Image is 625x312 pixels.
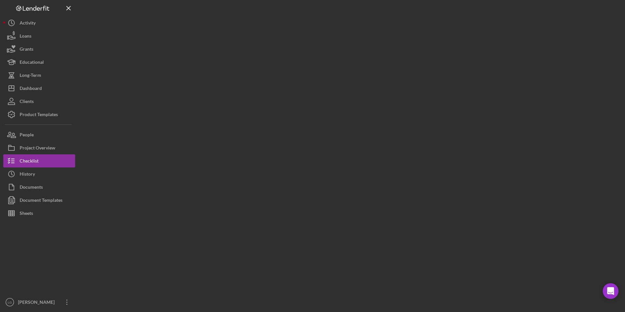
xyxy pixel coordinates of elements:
div: Documents [20,181,43,195]
button: Long-Term [3,69,75,82]
button: Sheets [3,207,75,220]
div: Product Templates [20,108,58,123]
text: LG [8,301,12,304]
div: Educational [20,56,44,70]
button: Product Templates [3,108,75,121]
button: Checklist [3,154,75,167]
div: Sheets [20,207,33,221]
button: Activity [3,16,75,29]
div: Document Templates [20,194,62,208]
div: Checklist [20,154,39,169]
button: Clients [3,95,75,108]
div: Project Overview [20,141,55,156]
button: Documents [3,181,75,194]
button: LG[PERSON_NAME] [3,296,75,309]
button: Document Templates [3,194,75,207]
button: Dashboard [3,82,75,95]
div: Grants [20,43,33,57]
div: Open Intercom Messenger [603,283,618,299]
div: Activity [20,16,36,31]
button: People [3,128,75,141]
div: Dashboard [20,82,42,96]
button: History [3,167,75,181]
button: Educational [3,56,75,69]
div: Clients [20,95,34,110]
div: Loans [20,29,31,44]
button: Project Overview [3,141,75,154]
button: Loans [3,29,75,43]
div: History [20,167,35,182]
div: [PERSON_NAME] [16,296,59,310]
button: Grants [3,43,75,56]
div: People [20,128,34,143]
div: Long-Term [20,69,41,83]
